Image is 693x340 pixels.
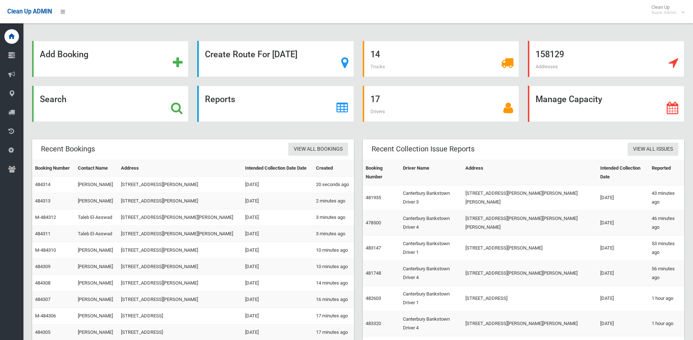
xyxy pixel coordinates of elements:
[35,182,50,187] a: 484314
[462,236,597,261] td: [STREET_ADDRESS][PERSON_NAME]
[400,185,462,210] td: Canterbury Bankstown Driver 3
[649,286,684,311] td: 1 hour ago
[649,236,684,261] td: 53 minutes ago
[370,49,380,59] strong: 14
[75,226,118,242] td: Taleb El-Asswad
[597,261,649,286] td: [DATE]
[400,236,462,261] td: Canterbury Bankstown Driver 1
[462,160,597,185] th: Address
[649,311,684,336] td: 1 hour ago
[118,291,242,308] td: [STREET_ADDRESS][PERSON_NAME]
[118,242,242,259] td: [STREET_ADDRESS][PERSON_NAME]
[313,259,354,275] td: 10 minutes ago
[35,264,50,269] a: 484309
[35,280,50,286] a: 484308
[597,286,649,311] td: [DATE]
[649,185,684,210] td: 43 minutes ago
[363,86,519,122] a: 17 Drivers
[649,160,684,185] th: Reported
[205,94,235,104] strong: Reports
[313,177,354,193] td: 20 seconds ago
[242,242,313,259] td: [DATE]
[597,185,649,210] td: [DATE]
[118,160,242,177] th: Address
[313,308,354,324] td: 17 minutes ago
[40,94,66,104] strong: Search
[75,242,118,259] td: [PERSON_NAME]
[313,226,354,242] td: 3 minutes ago
[118,209,242,226] td: [STREET_ADDRESS][PERSON_NAME][PERSON_NAME]
[400,286,462,311] td: Canterbury Bankstown Driver 1
[40,49,88,59] strong: Add Booking
[400,261,462,286] td: Canterbury Bankstown Driver 4
[628,143,678,156] a: View All Issues
[370,94,380,104] strong: 17
[118,177,242,193] td: [STREET_ADDRESS][PERSON_NAME]
[366,270,381,276] a: 481748
[118,275,242,291] td: [STREET_ADDRESS][PERSON_NAME]
[366,220,381,225] a: 478500
[313,160,354,177] th: Created
[528,86,684,122] a: Manage Capacity
[7,8,52,15] span: Clean Up ADMIN
[35,215,56,220] a: M-484312
[648,4,684,15] span: Clean Up
[288,143,348,156] a: View All Bookings
[366,295,381,301] a: 482603
[32,160,75,177] th: Booking Number
[597,236,649,261] td: [DATE]
[242,193,313,209] td: [DATE]
[242,291,313,308] td: [DATE]
[75,177,118,193] td: [PERSON_NAME]
[651,10,677,15] small: Super Admin
[75,308,118,324] td: [PERSON_NAME]
[536,94,602,104] strong: Manage Capacity
[400,311,462,336] td: Canterbury Bankstown Driver 4
[370,109,385,114] span: Drivers
[35,329,50,335] a: 484305
[597,210,649,236] td: [DATE]
[242,308,313,324] td: [DATE]
[400,210,462,236] td: Canterbury Bankstown Driver 4
[118,226,242,242] td: [STREET_ADDRESS][PERSON_NAME][PERSON_NAME]
[32,41,189,77] a: Add Booking
[366,321,381,326] a: 483320
[32,142,104,156] header: Recent Bookings
[462,210,597,236] td: [STREET_ADDRESS][PERSON_NAME][PERSON_NAME][PERSON_NAME]
[197,41,354,77] a: Create Route For [DATE]
[366,245,381,251] a: 483147
[597,160,649,185] th: Intended Collection Date
[35,198,50,204] a: 484313
[363,160,400,185] th: Booking Number
[75,275,118,291] td: [PERSON_NAME]
[205,49,297,59] strong: Create Route For [DATE]
[313,291,354,308] td: 16 minutes ago
[32,86,189,122] a: Search
[370,64,385,69] span: Trucks
[35,247,56,253] a: M-484310
[242,160,313,177] th: Intended Collection Date Date
[242,209,313,226] td: [DATE]
[75,193,118,209] td: [PERSON_NAME]
[313,193,354,209] td: 2 minutes ago
[366,195,381,200] a: 481935
[649,210,684,236] td: 46 minutes ago
[75,259,118,275] td: [PERSON_NAME]
[35,297,50,302] a: 484307
[118,193,242,209] td: [STREET_ADDRESS][PERSON_NAME]
[462,311,597,336] td: [STREET_ADDRESS][PERSON_NAME][PERSON_NAME]
[197,86,354,122] a: Reports
[313,242,354,259] td: 10 minutes ago
[75,209,118,226] td: Taleb El-Asswad
[35,313,56,318] a: M-484306
[75,291,118,308] td: [PERSON_NAME]
[400,160,462,185] th: Driver Name
[118,259,242,275] td: [STREET_ADDRESS][PERSON_NAME]
[597,311,649,336] td: [DATE]
[75,160,118,177] th: Contact Name
[242,259,313,275] td: [DATE]
[242,177,313,193] td: [DATE]
[536,49,564,59] strong: 158129
[462,286,597,311] td: [STREET_ADDRESS]
[462,261,597,286] td: [STREET_ADDRESS][PERSON_NAME][PERSON_NAME]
